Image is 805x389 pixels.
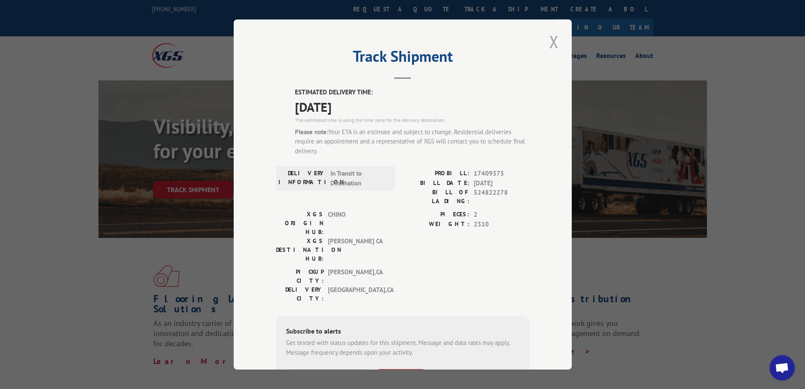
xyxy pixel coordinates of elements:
[276,285,324,303] label: DELIVERY CITY:
[276,268,324,285] label: PICKUP CITY:
[295,97,529,116] span: [DATE]
[328,285,385,303] span: [GEOGRAPHIC_DATA] , CA
[278,169,326,188] label: DELIVERY INFORMATION:
[474,179,529,188] span: [DATE]
[547,30,561,53] button: Close modal
[328,210,385,237] span: CHINO
[276,237,324,263] label: XGS DESTINATION HUB:
[474,210,529,220] span: 2
[286,338,519,357] div: Get texted with status updates for this shipment. Message and data rates may apply. Message frequ...
[770,355,795,381] a: Open chat
[474,220,529,229] span: 2310
[286,326,519,338] div: Subscribe to alerts
[330,169,387,188] span: In Transit to Destination
[295,127,529,156] div: Your ETA is an estimate and subject to change. Residential deliveries require an appointment and ...
[328,237,385,263] span: [PERSON_NAME] CA
[377,369,426,387] button: SUBSCRIBE
[289,369,370,387] input: Phone Number
[403,188,469,206] label: BILL OF LADING:
[295,116,529,124] div: The estimated time is using the time zone for the delivery destination.
[295,88,529,97] label: ESTIMATED DELIVERY TIME:
[403,220,469,229] label: WEIGHT:
[403,210,469,220] label: PIECES:
[276,50,529,66] h2: Track Shipment
[474,188,529,206] span: 524822278
[328,268,385,285] span: [PERSON_NAME] , CA
[295,128,328,136] strong: Please note:
[403,179,469,188] label: BILL DATE:
[276,210,324,237] label: XGS ORIGIN HUB:
[474,169,529,179] span: 17409375
[403,169,469,179] label: PROBILL:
